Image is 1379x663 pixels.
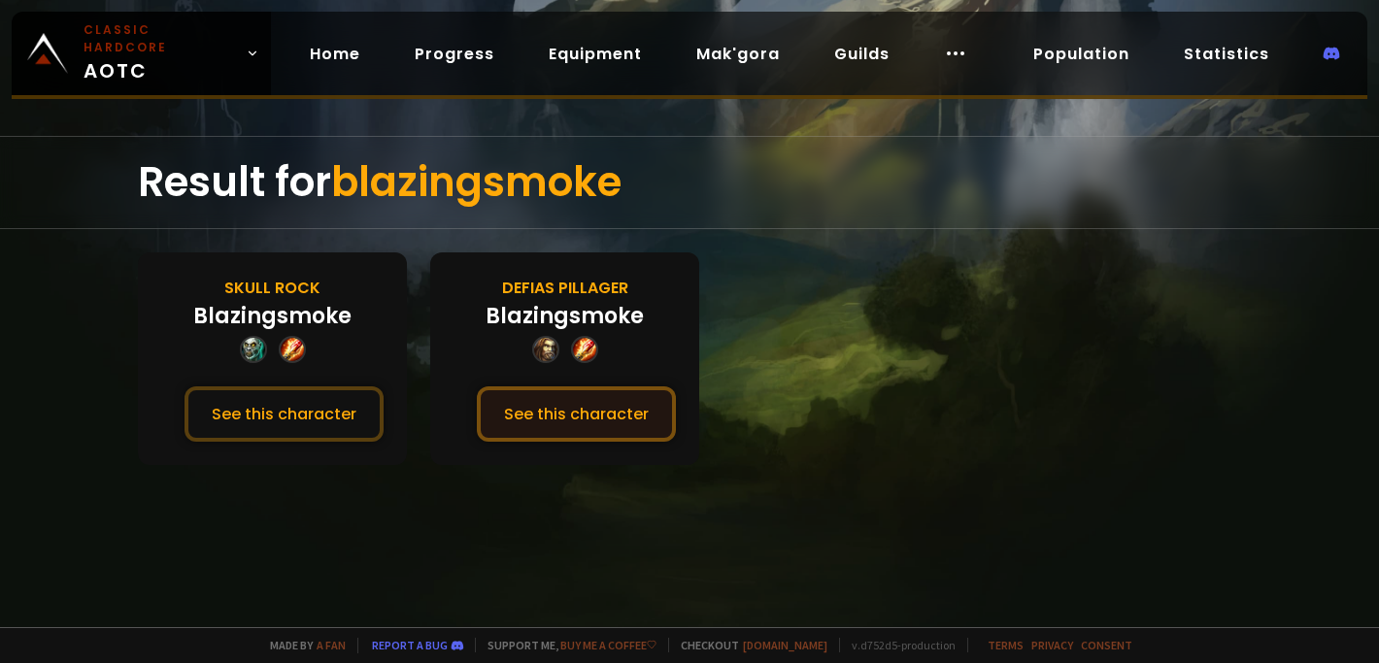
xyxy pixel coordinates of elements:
a: Consent [1081,638,1132,652]
a: a fan [317,638,346,652]
span: v. d752d5 - production [839,638,956,652]
a: Report a bug [372,638,448,652]
a: Statistics [1168,34,1285,74]
a: Population [1018,34,1145,74]
span: Checkout [668,638,827,652]
div: Blazingsmoke [486,300,644,332]
a: Progress [399,34,510,74]
span: Made by [258,638,346,652]
a: Mak'gora [681,34,795,74]
a: Classic HardcoreAOTC [12,12,271,95]
a: [DOMAIN_NAME] [743,638,827,652]
span: AOTC [84,21,238,85]
span: Support me, [475,638,656,652]
a: Terms [988,638,1024,652]
small: Classic Hardcore [84,21,238,56]
button: See this character [477,386,676,442]
a: Home [294,34,376,74]
a: Equipment [533,34,657,74]
div: Skull Rock [224,276,320,300]
a: Buy me a coffee [560,638,656,652]
div: Defias Pillager [502,276,628,300]
div: Blazingsmoke [193,300,352,332]
a: Privacy [1031,638,1073,652]
div: Result for [138,137,1241,228]
button: See this character [185,386,384,442]
span: blazingsmoke [331,153,622,211]
a: Guilds [819,34,905,74]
